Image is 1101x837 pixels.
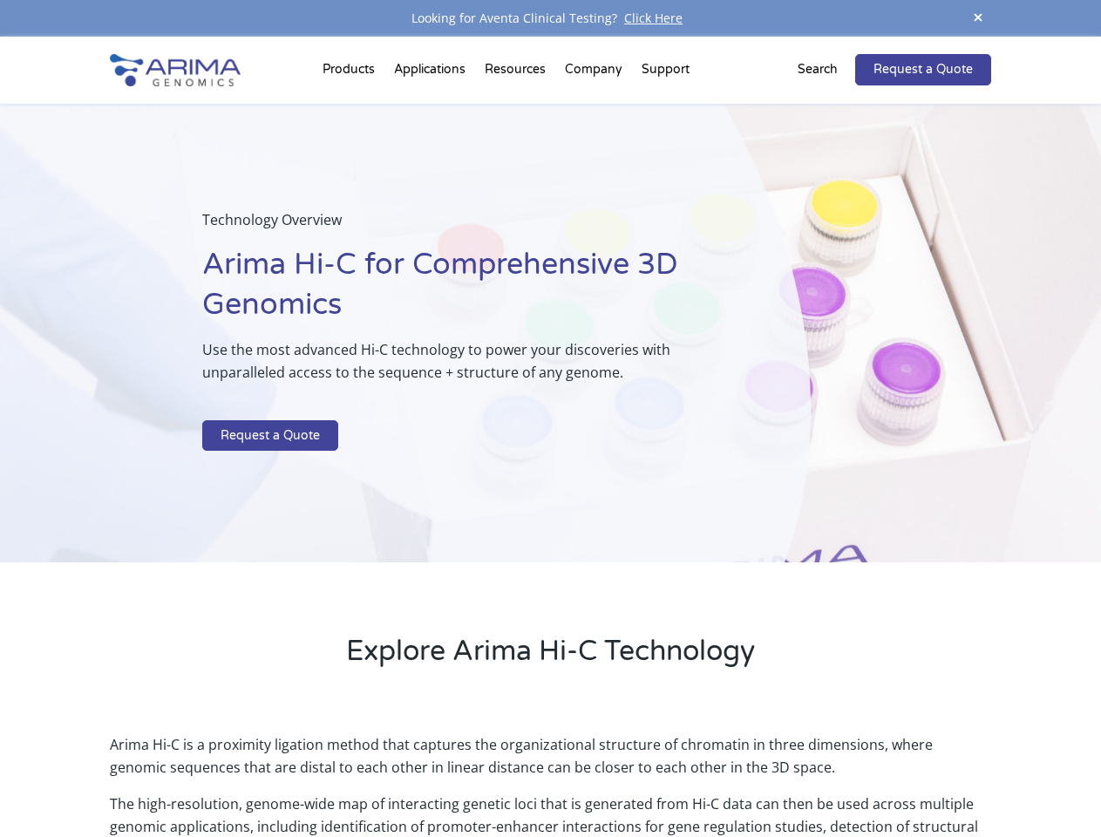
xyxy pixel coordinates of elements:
p: Search [798,58,838,81]
a: Request a Quote [855,54,991,85]
h2: Explore Arima Hi-C Technology [110,632,990,684]
h1: Arima Hi-C for Comprehensive 3D Genomics [202,245,723,338]
a: Click Here [617,10,690,26]
p: Technology Overview [202,208,723,245]
div: Looking for Aventa Clinical Testing? [110,7,990,30]
p: Use the most advanced Hi-C technology to power your discoveries with unparalleled access to the s... [202,338,723,398]
img: Arima-Genomics-logo [110,54,241,86]
a: Request a Quote [202,420,338,452]
p: Arima Hi-C is a proximity ligation method that captures the organizational structure of chromatin... [110,733,990,793]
